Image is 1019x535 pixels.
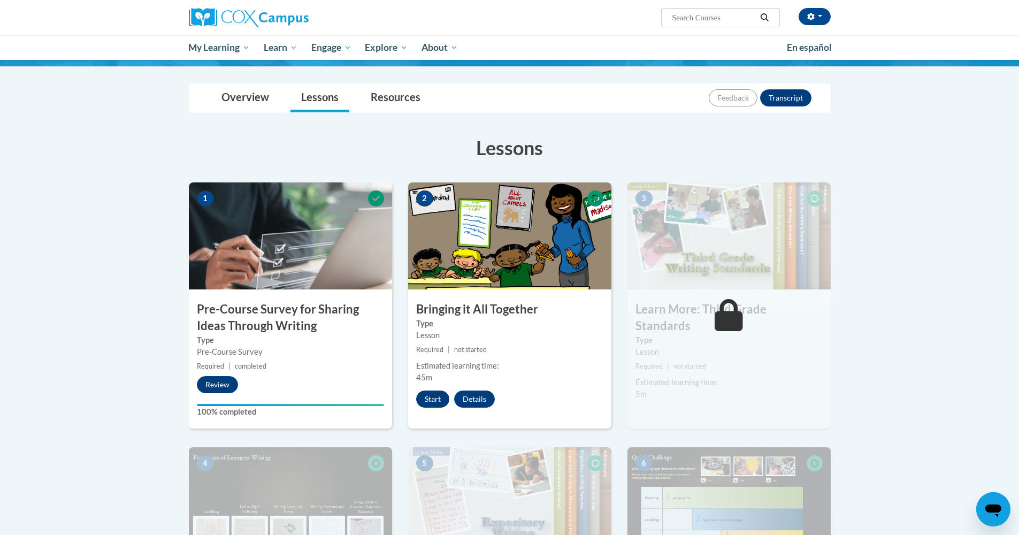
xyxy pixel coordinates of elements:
span: 45m [416,373,432,382]
h3: Lessons [189,134,831,161]
h3: Pre-Course Survey for Sharing Ideas Through Writing [189,301,392,334]
label: Type [416,318,603,330]
span: Required [416,346,443,354]
span: En español [787,42,832,53]
div: Pre-Course Survey [197,346,384,358]
h3: Learn More: Third Grade Standards [627,301,831,334]
button: Search [756,11,772,24]
button: Account Settings [799,8,831,25]
span: Required [635,362,663,370]
a: Resources [360,84,431,112]
h3: Bringing it All Together [408,301,611,318]
input: Search Courses [671,11,756,24]
a: Explore [358,35,415,60]
img: Course Image [627,182,831,289]
span: Engage [311,41,351,54]
div: Estimated learning time: [416,360,603,372]
a: My Learning [182,35,257,60]
span: | [448,346,450,354]
div: Lesson [635,346,823,358]
span: 6 [635,455,653,471]
span: Required [197,362,224,370]
span: Explore [365,41,408,54]
span: 5m [635,389,647,399]
div: Main menu [173,35,847,60]
button: Details [454,391,495,408]
a: Learn [257,35,304,60]
a: Lessons [290,84,349,112]
div: Lesson [416,330,603,341]
span: not started [673,362,706,370]
span: 2 [416,190,433,207]
div: Estimated learning time: [635,377,823,388]
a: Overview [211,84,280,112]
div: Your progress [197,404,384,406]
span: not started [454,346,487,354]
button: Transcript [760,89,811,106]
a: Cox Campus [189,8,392,27]
span: | [667,362,669,370]
button: Review [197,376,238,393]
img: Cox Campus [189,8,309,27]
span: 5 [416,455,433,471]
span: Learn [264,41,297,54]
a: Engage [304,35,358,60]
span: My Learning [188,41,250,54]
img: Course Image [189,182,392,289]
span: 1 [197,190,214,207]
iframe: Button to launch messaging window [976,492,1010,526]
span: | [228,362,231,370]
span: About [422,41,458,54]
span: completed [235,362,266,370]
img: Course Image [408,182,611,289]
span: 3 [635,190,653,207]
label: Type [197,334,384,346]
label: 100% completed [197,406,384,418]
a: About [415,35,465,60]
button: Feedback [709,89,757,106]
a: En español [780,36,839,59]
span: 4 [197,455,214,471]
button: Start [416,391,449,408]
label: Type [635,334,823,346]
